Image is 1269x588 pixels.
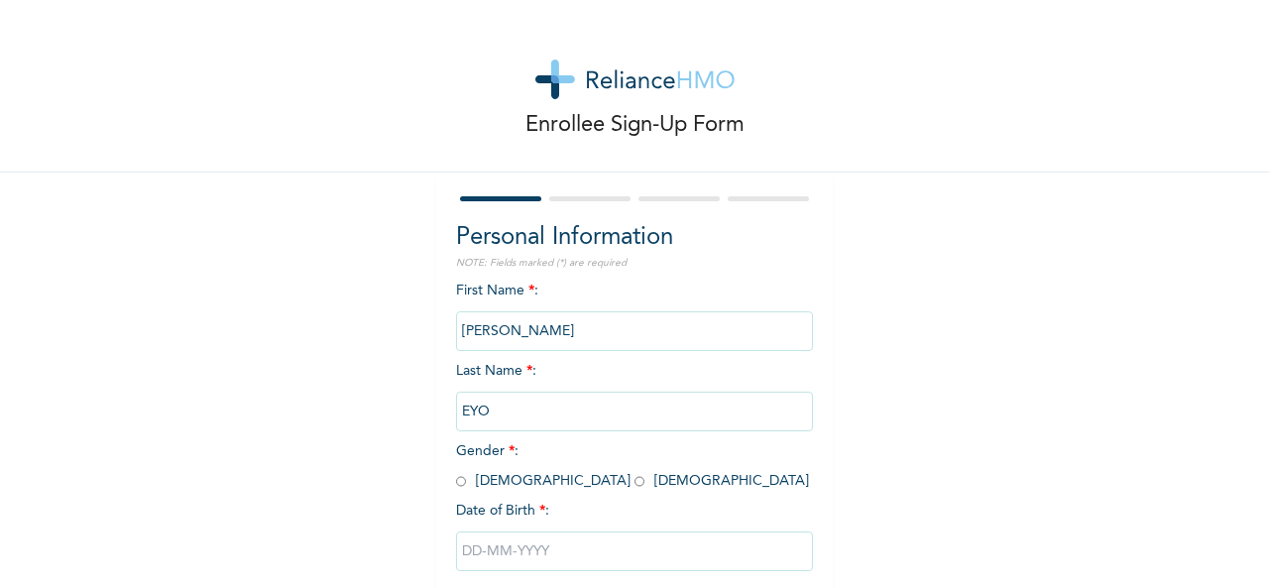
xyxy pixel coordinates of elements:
[535,59,735,99] img: logo
[456,501,549,522] span: Date of Birth :
[456,256,813,271] p: NOTE: Fields marked (*) are required
[456,364,813,418] span: Last Name :
[456,444,809,488] span: Gender : [DEMOGRAPHIC_DATA] [DEMOGRAPHIC_DATA]
[456,284,813,338] span: First Name :
[456,531,813,571] input: DD-MM-YYYY
[456,392,813,431] input: Enter your last name
[456,220,813,256] h2: Personal Information
[525,109,745,142] p: Enrollee Sign-Up Form
[456,311,813,351] input: Enter your first name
